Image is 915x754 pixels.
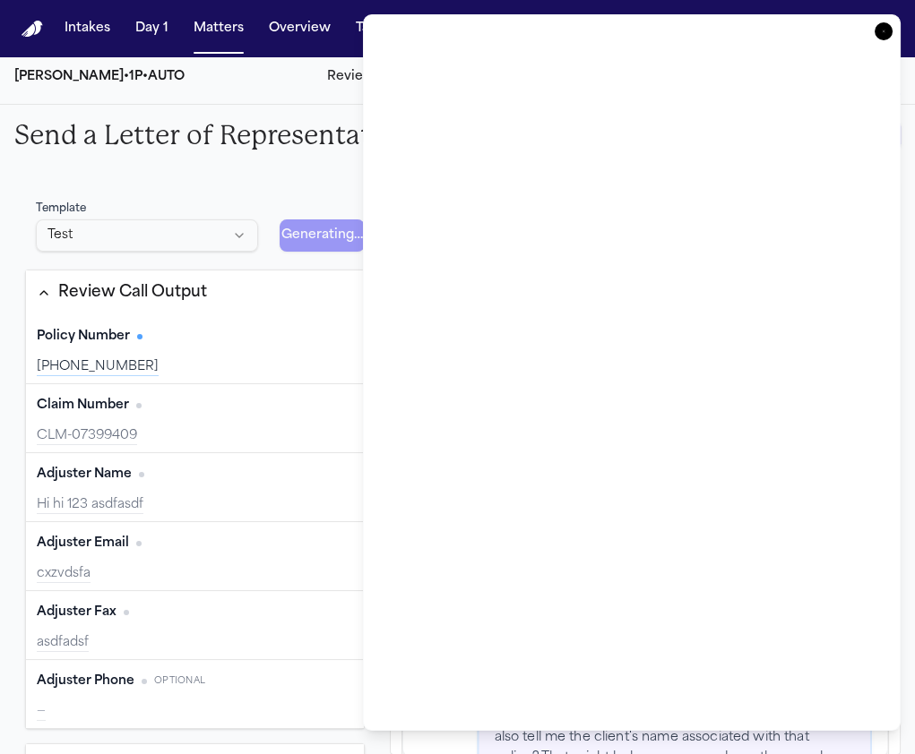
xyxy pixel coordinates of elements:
[327,68,422,86] span: Review Details
[26,315,364,384] div: Policy Number (required)
[26,270,364,315] button: Review Call Output
[37,634,353,652] div: asdfadsf
[186,13,251,45] button: Matters
[22,21,43,38] a: Home
[36,201,258,216] div: Template
[137,334,142,339] span: Has citation
[58,281,207,304] div: Review Call Output
[37,328,130,346] span: Policy Number
[139,472,144,477] span: No citation
[26,660,364,728] div: Adjuster Phone (optional)
[136,403,142,408] span: No citation
[37,496,353,514] div: Hi hi 123 asdfasdf
[37,397,129,415] span: Claim Number
[154,674,205,688] span: Optional
[320,61,454,93] button: Review Details
[468,13,545,45] button: The Flock
[57,13,117,45] button: Intakes
[349,13,396,45] button: Tasks
[37,565,353,583] div: cxzvdsfa
[22,21,43,38] img: Finch Logo
[407,13,457,45] button: Firms
[37,705,46,718] span: —
[37,427,353,445] div: CLM-07399409
[124,610,129,615] span: No citation
[26,384,364,453] div: Claim Number (required)
[385,37,878,708] iframe: LoR Preview
[142,679,147,684] span: No citation
[37,466,132,484] span: Adjuster Name
[37,535,129,553] span: Adjuster Email
[37,358,353,376] div: [PHONE_NUMBER]
[14,68,185,86] div: [PERSON_NAME] • 1P • AUTO
[37,673,134,690] span: Adjuster Phone
[37,604,117,621] span: Adjuster Fax
[136,541,142,546] span: No citation
[262,13,338,45] button: Overview
[26,522,364,591] div: Adjuster Email (required)
[128,13,176,45] button: Day 1
[26,591,364,660] div: Adjuster Fax (required)
[26,453,364,522] div: Adjuster Name (required)
[36,219,258,252] button: Select LoR template
[14,119,412,151] h2: Send a Letter of Representation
